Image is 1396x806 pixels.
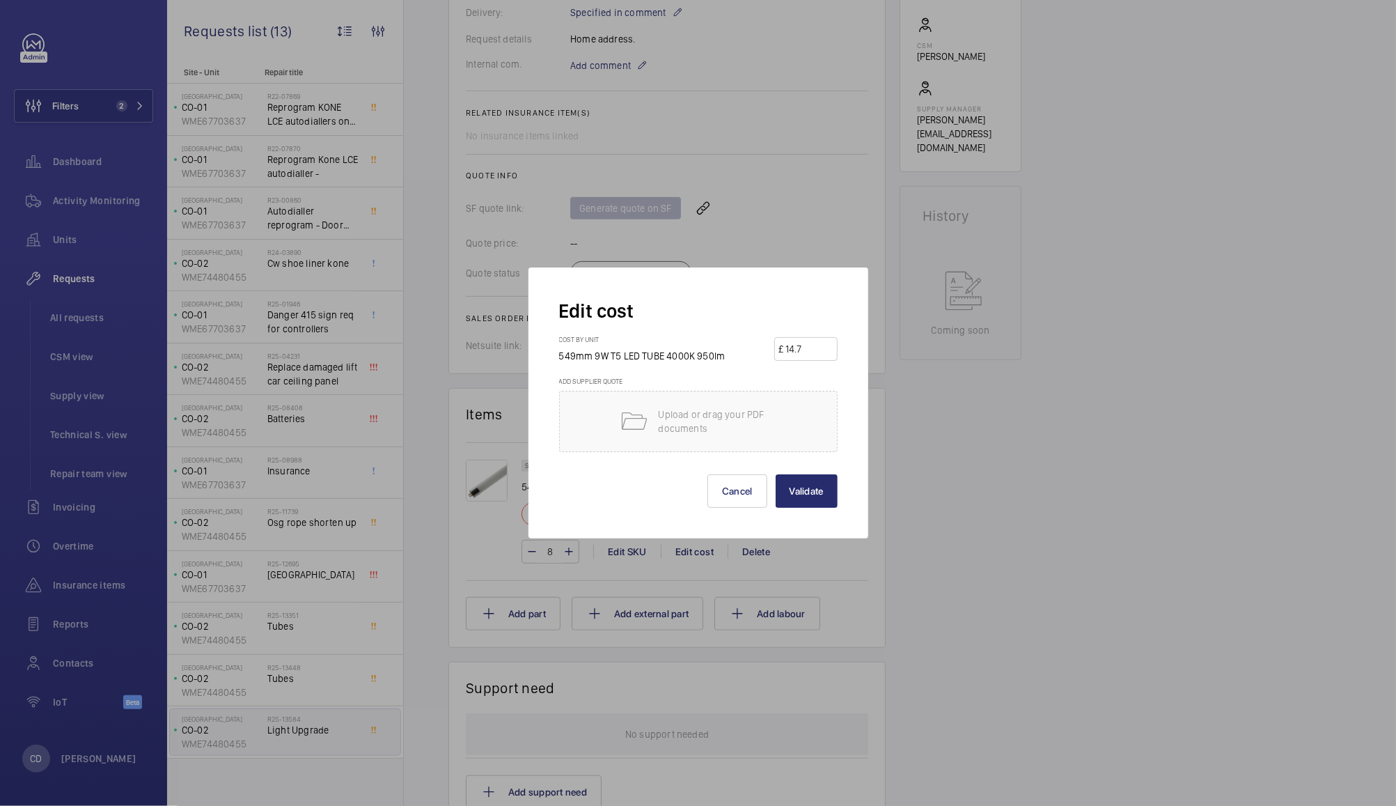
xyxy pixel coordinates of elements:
h2: Edit cost [559,298,838,324]
p: Upload or drag your PDF documents [659,408,777,435]
button: Validate [776,474,838,508]
h3: Add supplier quote [559,377,838,391]
span: 549mm 9W T5 LED TUBE 4000K 950lm [559,350,726,362]
input: -- [784,338,833,360]
button: Cancel [707,474,767,508]
h3: Cost by unit [559,335,739,349]
div: £ [779,342,784,356]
